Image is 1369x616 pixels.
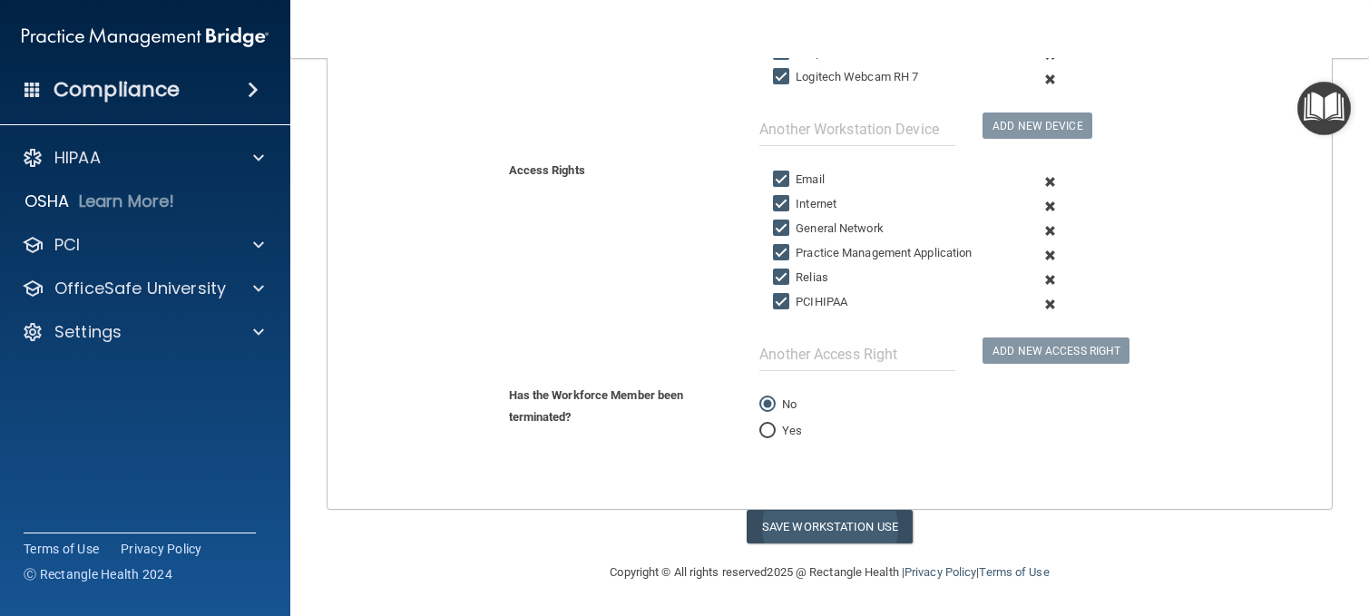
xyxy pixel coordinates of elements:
[24,540,99,558] a: Terms of Use
[773,242,972,264] label: Practice Management Application
[773,267,828,288] label: Relias
[22,234,264,256] a: PCI
[54,77,180,103] h4: Compliance
[1055,487,1347,560] iframe: Drift Widget Chat Controller
[983,337,1129,364] button: Add New Access Right
[759,337,955,371] input: Another Access Right
[499,543,1161,601] div: Copyright © All rights reserved 2025 @ Rectangle Health | |
[22,19,269,55] img: PMB logo
[22,147,264,169] a: HIPAA
[509,163,585,177] b: Access Rights
[24,191,70,212] p: OSHA
[979,565,1049,579] a: Terms of Use
[773,66,918,88] label: Logitech Webcam RH 7
[773,172,794,187] input: Email
[54,147,101,169] p: HIPAA
[773,169,825,191] label: Email
[747,510,913,543] button: Save Workstation Use
[759,425,776,438] input: Yes
[759,398,776,412] input: No
[773,270,794,285] input: Relias
[773,197,794,211] input: Internet
[759,420,802,442] label: Yes
[773,70,794,84] input: Logitech Webcam RH 7
[773,221,794,236] input: General Network
[983,112,1091,139] button: Add New Device
[773,218,884,240] label: General Network
[22,278,264,299] a: OfficeSafe University
[759,394,797,416] label: No
[773,193,836,215] label: Internet
[773,295,794,309] input: PCIHIPAA
[54,234,80,256] p: PCI
[22,321,264,343] a: Settings
[905,565,976,579] a: Privacy Policy
[509,388,684,424] b: Has the Workforce Member been terminated?
[54,278,226,299] p: OfficeSafe University
[121,540,202,558] a: Privacy Policy
[79,191,175,212] p: Learn More!
[54,321,122,343] p: Settings
[759,112,955,146] input: Another Workstation Device
[773,291,847,313] label: PCIHIPAA
[24,565,172,583] span: Ⓒ Rectangle Health 2024
[1297,82,1351,135] button: Open Resource Center
[773,246,794,260] input: Practice Management Application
